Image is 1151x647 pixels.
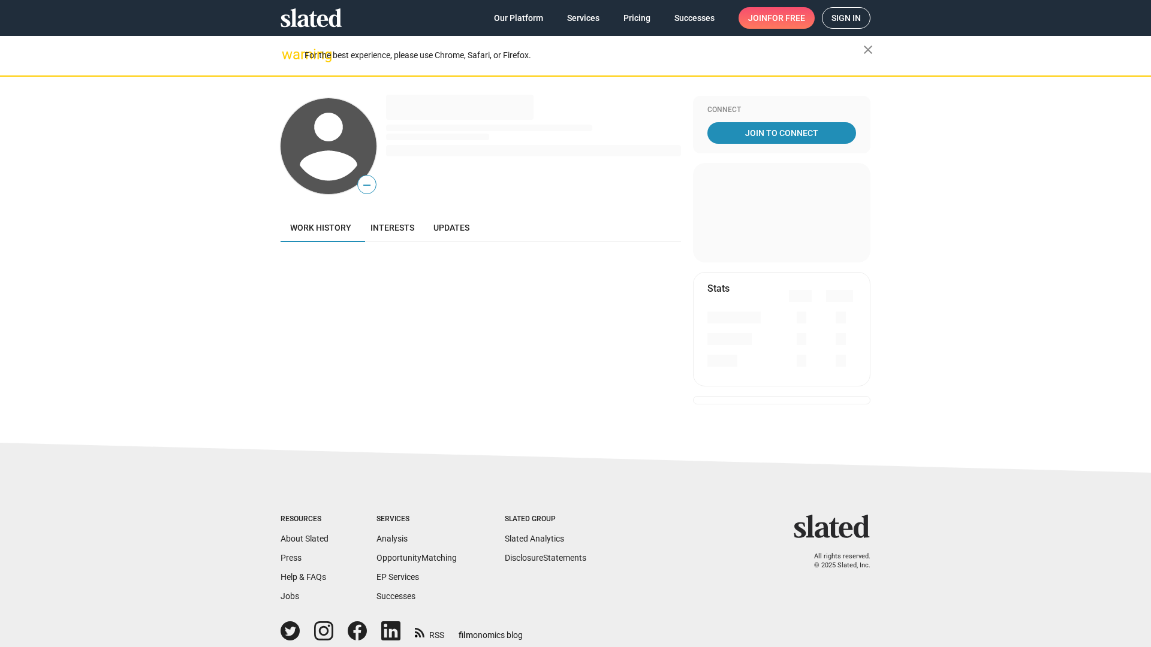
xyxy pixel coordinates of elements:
mat-icon: close [861,43,875,57]
span: Successes [674,7,715,29]
span: Updates [433,223,469,232]
p: All rights reserved. © 2025 Slated, Inc. [802,552,870,570]
a: Jobs [281,591,299,601]
span: Sign in [831,8,861,28]
a: Press [281,553,302,563]
div: For the best experience, please use Chrome, Safari, or Firefox. [305,47,863,64]
mat-icon: warning [282,47,296,62]
a: Join To Connect [707,122,856,144]
div: Resources [281,515,329,524]
a: Help & FAQs [281,572,326,582]
div: Services [376,515,457,524]
a: filmonomics blog [459,620,523,641]
span: Join [748,7,805,29]
a: OpportunityMatching [376,553,457,563]
div: Connect [707,105,856,115]
span: Services [567,7,599,29]
a: About Slated [281,534,329,543]
a: Services [558,7,609,29]
div: Slated Group [505,515,586,524]
a: Sign in [822,7,870,29]
a: RSS [415,622,444,641]
a: Joinfor free [739,7,815,29]
span: film [459,630,473,640]
a: Successes [376,591,415,601]
span: Pricing [623,7,650,29]
span: Our Platform [494,7,543,29]
a: Successes [665,7,724,29]
mat-card-title: Stats [707,282,730,295]
span: Interests [370,223,414,232]
span: for free [767,7,805,29]
a: DisclosureStatements [505,553,586,563]
a: Our Platform [484,7,553,29]
a: Interests [361,213,424,242]
span: — [358,177,376,193]
a: EP Services [376,572,419,582]
a: Analysis [376,534,408,543]
span: Join To Connect [710,122,854,144]
a: Pricing [614,7,660,29]
a: Work history [281,213,361,242]
span: Work history [290,223,351,232]
a: Updates [424,213,479,242]
a: Slated Analytics [505,534,564,543]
